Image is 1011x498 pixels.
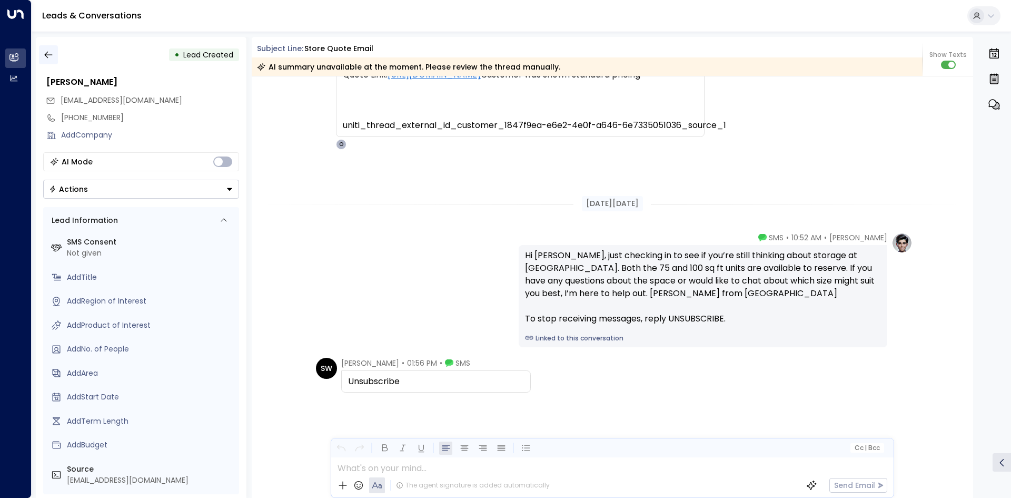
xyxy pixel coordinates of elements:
[67,320,235,331] div: AddProduct of Interest
[455,358,470,368] span: SMS
[582,196,643,211] div: [DATE][DATE]
[49,184,88,194] div: Actions
[61,112,239,123] div: [PHONE_NUMBER]
[67,392,235,403] div: AddStart Date
[440,358,442,368] span: •
[48,215,118,226] div: Lead Information
[67,440,235,451] div: AddBudget
[174,45,180,64] div: •
[43,180,239,199] button: Actions
[46,76,239,89] div: [PERSON_NAME]
[67,344,235,355] div: AddNo. of People
[396,481,550,490] div: The agent signature is added automatically
[67,368,235,379] div: AddArea
[183,50,233,60] span: Lead Created
[341,358,399,368] span: [PERSON_NAME]
[61,95,182,105] span: [EMAIL_ADDRESS][DOMAIN_NAME]
[316,358,337,379] div: SW
[67,272,235,283] div: AddTitle
[43,180,239,199] div: Button group with a nested menu
[769,232,784,243] span: SMS
[891,232,913,253] img: profile-logo.png
[786,232,789,243] span: •
[67,237,235,248] label: SMS Consent
[61,130,239,141] div: AddCompany
[865,444,867,452] span: |
[929,50,967,60] span: Show Texts
[334,442,348,455] button: Undo
[850,443,884,453] button: Cc|Bcc
[854,444,879,452] span: Cc Bcc
[67,296,235,307] div: AddRegion of Interest
[67,248,235,259] div: Not given
[829,232,887,243] span: [PERSON_NAME]
[525,249,881,325] div: Hi [PERSON_NAME], just checking in to see if you’re still thinking about storage at [GEOGRAPHIC_D...
[407,358,437,368] span: 01:56 PM
[42,9,142,22] a: Leads & Conversations
[336,139,346,150] div: O
[61,95,182,106] span: info@alteredskin.org
[67,416,235,427] div: AddTerm Length
[791,232,821,243] span: 10:52 AM
[304,43,373,54] div: Store Quote Email
[353,442,366,455] button: Redo
[257,43,303,54] span: Subject Line:
[824,232,827,243] span: •
[402,358,404,368] span: •
[67,475,235,486] div: [EMAIL_ADDRESS][DOMAIN_NAME]
[257,62,560,72] div: AI summary unavailable at the moment. Please review the thread manually.
[62,157,93,167] div: AI Mode
[67,464,235,475] label: Source
[525,334,881,343] a: Linked to this conversation
[348,375,524,388] div: Unsubscribe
